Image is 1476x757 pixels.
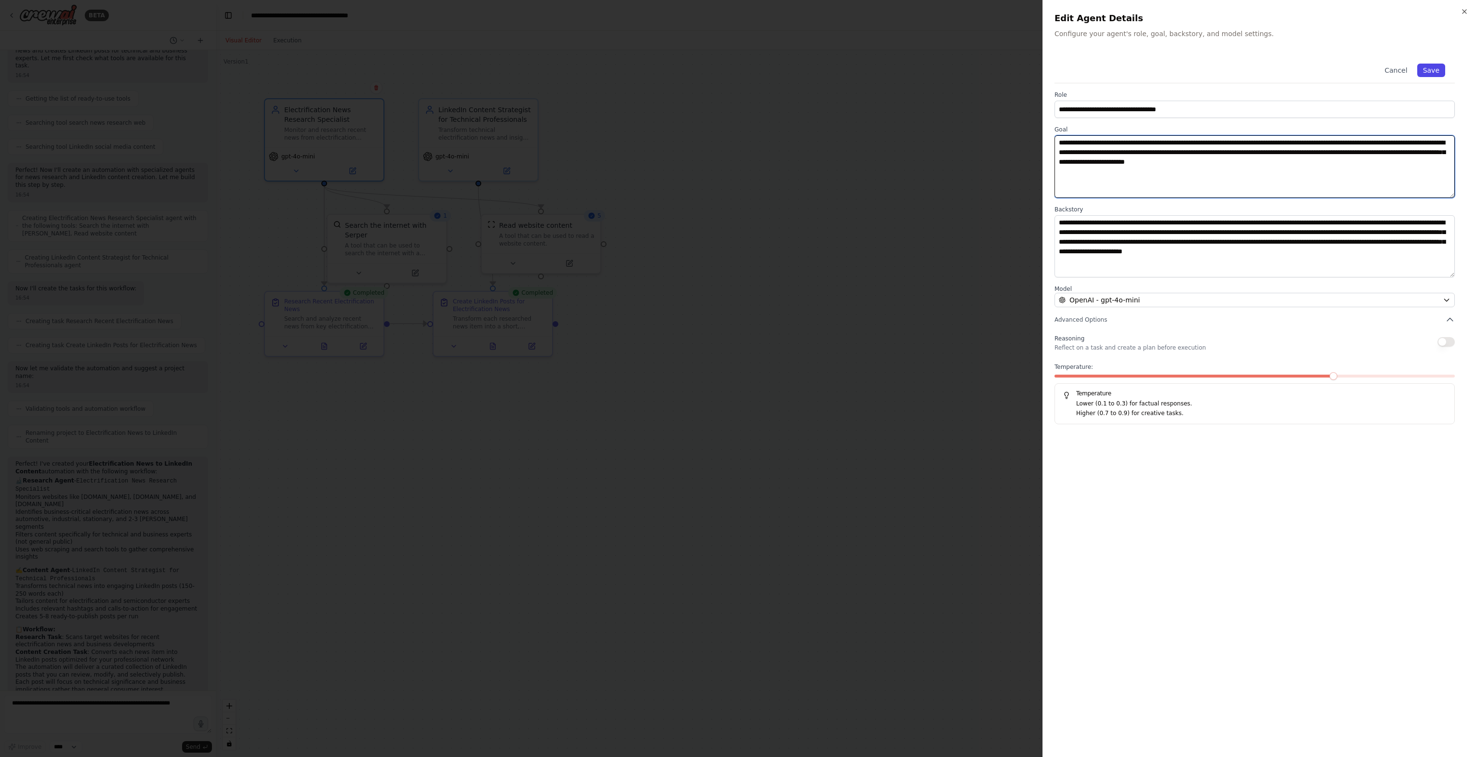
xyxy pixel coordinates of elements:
p: Lower (0.1 to 0.3) for factual responses. [1076,399,1447,409]
span: OpenAI - gpt-4o-mini [1069,295,1140,305]
label: Model [1054,285,1455,293]
h2: Edit Agent Details [1054,12,1464,25]
h5: Temperature [1063,390,1447,397]
button: Advanced Options [1054,315,1455,325]
p: Configure your agent's role, goal, backstory, and model settings. [1054,29,1464,39]
span: Temperature: [1054,363,1093,371]
p: Higher (0.7 to 0.9) for creative tasks. [1076,409,1447,418]
span: Reasoning [1054,335,1084,342]
button: OpenAI - gpt-4o-mini [1054,293,1455,307]
label: Backstory [1054,206,1455,213]
button: Cancel [1379,64,1413,77]
button: Save [1417,64,1445,77]
label: Role [1054,91,1455,99]
p: Reflect on a task and create a plan before execution [1054,344,1206,352]
span: Advanced Options [1054,316,1107,324]
label: Goal [1054,126,1455,133]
